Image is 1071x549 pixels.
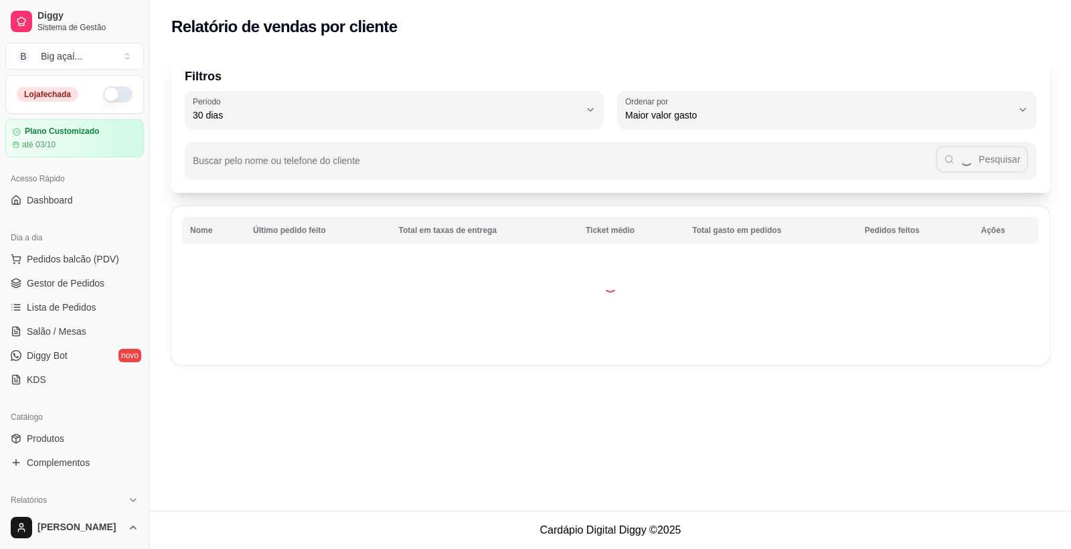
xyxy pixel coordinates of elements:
[193,108,580,122] span: 30 dias
[5,452,144,473] a: Complementos
[5,272,144,294] a: Gestor de Pedidos
[5,248,144,270] button: Pedidos balcão (PDV)
[5,428,144,449] a: Produtos
[27,432,64,445] span: Produtos
[27,252,119,266] span: Pedidos balcão (PDV)
[22,139,56,150] article: até 03/10
[103,86,133,102] button: Alterar Status
[5,168,144,189] div: Acesso Rápido
[37,22,139,33] span: Sistema de Gestão
[617,91,1036,129] button: Ordenar porMaior valor gasto
[37,522,122,534] span: [PERSON_NAME]
[17,87,78,102] div: Loja fechada
[27,277,104,290] span: Gestor de Pedidos
[27,349,68,362] span: Diggy Bot
[5,189,144,211] a: Dashboard
[27,193,73,207] span: Dashboard
[17,50,30,63] span: B
[150,511,1071,549] footer: Cardápio Digital Diggy © 2025
[27,456,90,469] span: Complementos
[27,301,96,314] span: Lista de Pedidos
[11,495,47,505] span: Relatórios
[185,91,604,129] button: Período30 dias
[41,50,82,63] div: Big açaí ...
[5,5,144,37] a: DiggySistema de Gestão
[5,512,144,544] button: [PERSON_NAME]
[5,227,144,248] div: Dia a dia
[5,406,144,428] div: Catálogo
[5,297,144,318] a: Lista de Pedidos
[625,108,1012,122] span: Maior valor gasto
[185,67,1036,86] p: Filtros
[171,16,398,37] h2: Relatório de vendas por cliente
[37,10,139,22] span: Diggy
[5,43,144,70] button: Select a team
[27,325,86,338] span: Salão / Mesas
[5,321,144,342] a: Salão / Mesas
[5,345,144,366] a: Diggy Botnovo
[27,373,46,386] span: KDS
[5,369,144,390] a: KDS
[193,96,225,107] label: Período
[625,96,673,107] label: Ordenar por
[25,127,99,137] article: Plano Customizado
[5,119,144,157] a: Plano Customizadoaté 03/10
[193,159,936,173] input: Buscar pelo nome ou telefone do cliente
[604,279,617,293] div: Loading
